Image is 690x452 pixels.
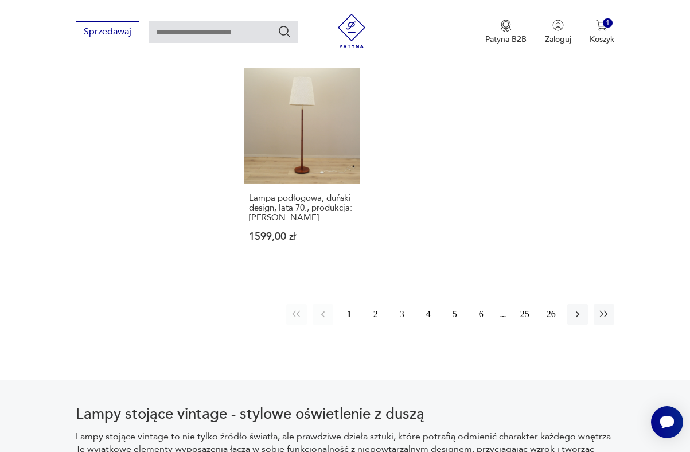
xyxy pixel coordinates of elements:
iframe: Smartsupp widget button [651,406,683,438]
p: Koszyk [590,34,614,45]
p: 1599,00 zł [249,232,354,241]
button: Sprzedawaj [76,21,139,42]
button: 5 [445,304,465,325]
p: Zaloguj [545,34,571,45]
img: Ikona medalu [500,20,512,32]
button: 26 [541,304,562,325]
button: 4 [418,304,439,325]
button: 2 [365,304,386,325]
button: Szukaj [278,25,291,38]
button: Patyna B2B [485,20,527,45]
p: Patyna B2B [485,34,527,45]
a: Sprzedawaj [76,29,139,37]
h3: Lampa podłogowa, duński design, lata 70., produkcja: [PERSON_NAME] [249,193,354,223]
button: 25 [514,304,535,325]
a: Ikona medaluPatyna B2B [485,20,527,45]
button: 1Koszyk [590,20,614,45]
img: Ikonka użytkownika [552,20,564,31]
button: 3 [392,304,412,325]
button: 1 [339,304,360,325]
div: 1 [603,18,613,28]
img: Patyna - sklep z meblami i dekoracjami vintage [334,14,369,48]
h2: Lampy stojące vintage - stylowe oświetlenie z duszą [76,407,614,421]
a: Lampa podłogowa, duński design, lata 70., produkcja: DaniaLampa podłogowa, duński design, lata 70... [244,68,360,264]
button: Zaloguj [545,20,571,45]
button: 6 [471,304,492,325]
img: Ikona koszyka [596,20,607,31]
